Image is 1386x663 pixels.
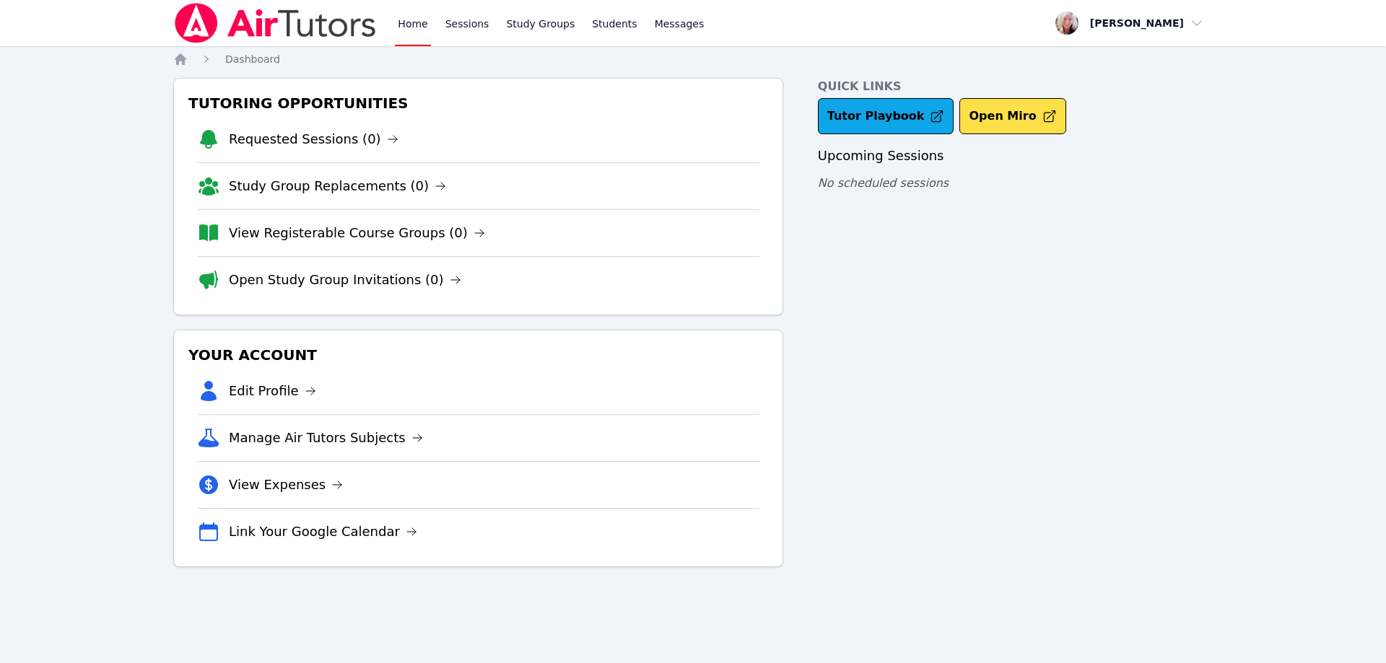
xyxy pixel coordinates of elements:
[229,381,316,401] a: Edit Profile
[173,3,378,43] img: Air Tutors
[229,428,423,448] a: Manage Air Tutors Subjects
[229,522,417,542] a: Link Your Google Calendar
[173,52,1213,66] nav: Breadcrumb
[818,98,954,134] a: Tutor Playbook
[818,78,1213,95] h4: Quick Links
[229,129,398,149] a: Requested Sessions (0)
[229,475,343,495] a: View Expenses
[818,176,949,190] span: No scheduled sessions
[229,176,446,196] a: Study Group Replacements (0)
[225,52,280,66] a: Dashboard
[225,53,280,65] span: Dashboard
[655,17,705,31] span: Messages
[186,90,771,116] h3: Tutoring Opportunities
[818,146,1213,166] h3: Upcoming Sessions
[229,270,461,290] a: Open Study Group Invitations (0)
[959,98,1065,134] button: Open Miro
[186,342,771,368] h3: Your Account
[229,223,485,243] a: View Registerable Course Groups (0)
